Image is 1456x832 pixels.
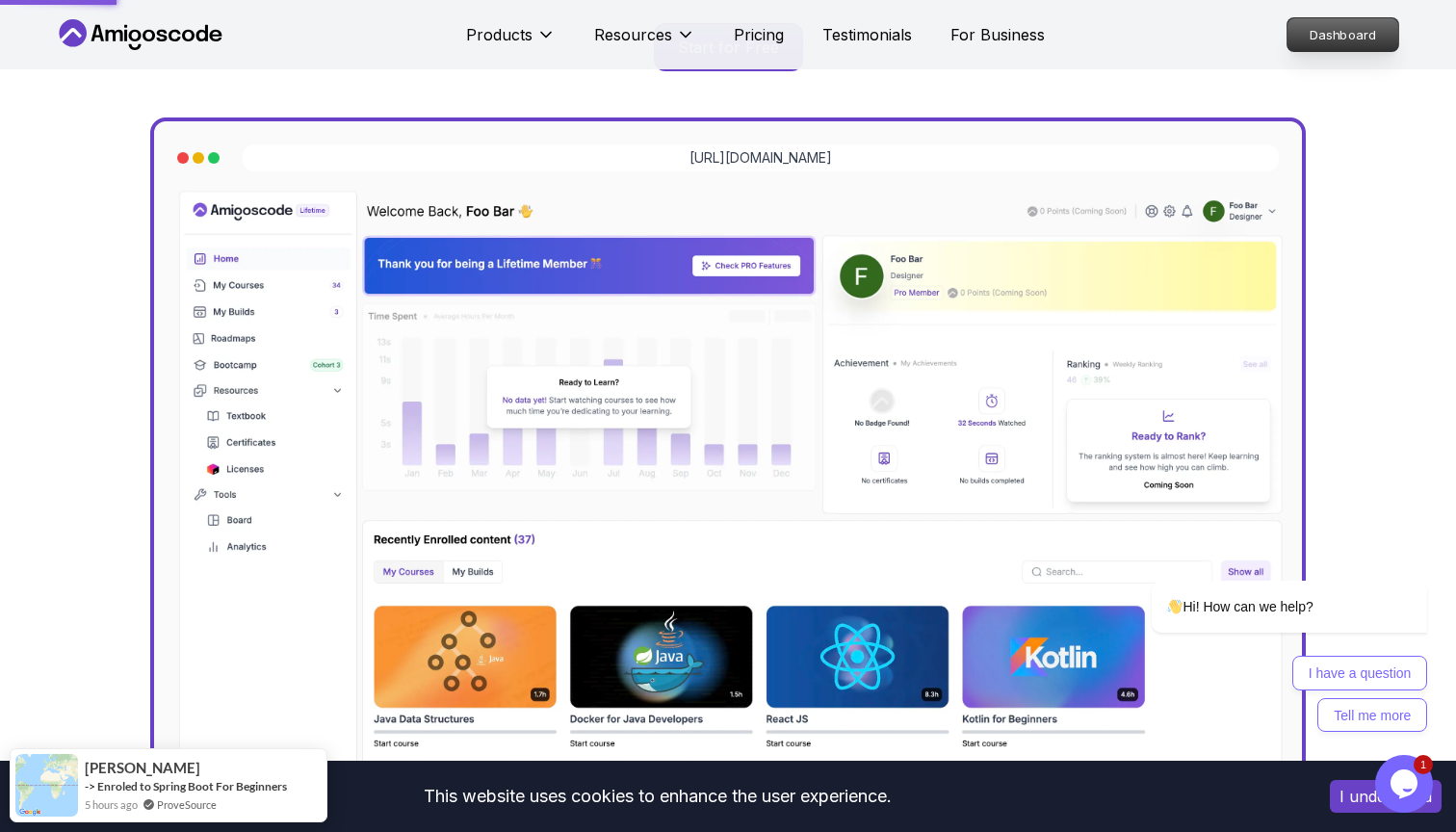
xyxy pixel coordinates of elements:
[85,796,138,813] span: 5 hours ago
[1090,407,1437,745] iframe: chat widget
[950,23,1045,46] a: For Business
[85,779,95,793] span: ->
[1287,18,1398,51] p: Dashboard
[97,779,287,793] a: Enroled to Spring Boot For Beginners
[85,760,200,776] span: [PERSON_NAME]
[822,23,912,46] a: Testimonials
[14,775,1301,818] div: This website uses cookies to enhance the user experience.
[466,23,556,62] button: Products
[1330,780,1442,813] button: Accept cookies
[1287,17,1399,52] a: Dashboard
[594,23,695,62] button: Resources
[1375,755,1437,813] iframe: chat widget
[734,23,784,46] a: Pricing
[466,23,533,46] p: Products
[594,23,672,46] p: Resources
[15,754,78,817] img: provesource social proof notification image
[689,148,832,168] a: [URL][DOMAIN_NAME]
[157,796,217,813] a: ProveSource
